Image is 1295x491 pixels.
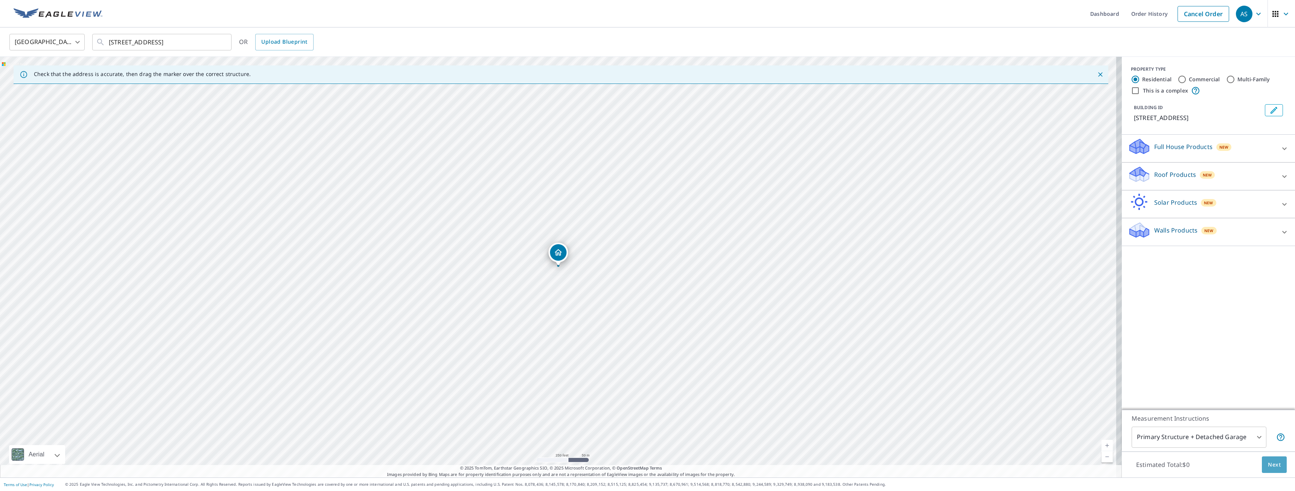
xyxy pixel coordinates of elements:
div: OR [239,34,314,50]
span: Next [1268,460,1281,470]
div: [GEOGRAPHIC_DATA] [9,32,85,53]
p: Walls Products [1154,226,1197,235]
label: Residential [1142,76,1172,83]
button: Close [1095,70,1105,79]
span: © 2025 TomTom, Earthstar Geographics SIO, © 2025 Microsoft Corporation, © [460,465,662,471]
p: Check that the address is accurate, then drag the marker over the correct structure. [34,71,251,78]
a: OpenStreetMap [617,465,648,471]
button: Next [1262,456,1287,473]
span: New [1204,200,1213,206]
div: Roof ProductsNew [1128,166,1289,187]
p: | [4,482,54,487]
label: This is a complex [1143,87,1188,94]
div: Solar ProductsNew [1128,193,1289,215]
p: [STREET_ADDRESS] [1134,113,1262,122]
button: Edit building 1 [1265,104,1283,116]
p: BUILDING ID [1134,104,1163,111]
span: Your report will include the primary structure and a detached garage if one exists. [1276,433,1285,442]
a: Current Level 17, Zoom In [1102,440,1113,451]
a: Terms of Use [4,482,27,487]
img: EV Logo [14,8,102,20]
div: Walls ProductsNew [1128,221,1289,243]
div: Full House ProductsNew [1128,138,1289,159]
a: Privacy Policy [29,482,54,487]
span: New [1203,172,1212,178]
p: Roof Products [1154,170,1196,179]
a: Terms [650,465,662,471]
div: Aerial [9,445,65,464]
p: Full House Products [1154,142,1213,151]
p: Solar Products [1154,198,1197,207]
p: Estimated Total: $0 [1130,456,1196,473]
span: Upload Blueprint [261,37,307,47]
div: PROPERTY TYPE [1131,66,1286,73]
p: Measurement Instructions [1132,414,1285,423]
label: Multi-Family [1237,76,1270,83]
a: Upload Blueprint [255,34,313,50]
span: New [1204,228,1214,234]
div: Dropped pin, building 1, Residential property, 5358 Lake Shore Ave Westerville, OH 43082 [548,243,568,266]
div: AS [1236,6,1252,22]
p: © 2025 Eagle View Technologies, Inc. and Pictometry International Corp. All Rights Reserved. Repo... [65,482,1291,487]
a: Current Level 17, Zoom Out [1102,451,1113,462]
label: Commercial [1189,76,1220,83]
span: New [1219,144,1229,150]
div: Aerial [26,445,47,464]
input: Search by address or latitude-longitude [109,32,216,53]
a: Cancel Order [1178,6,1229,22]
div: Primary Structure + Detached Garage [1132,427,1266,448]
